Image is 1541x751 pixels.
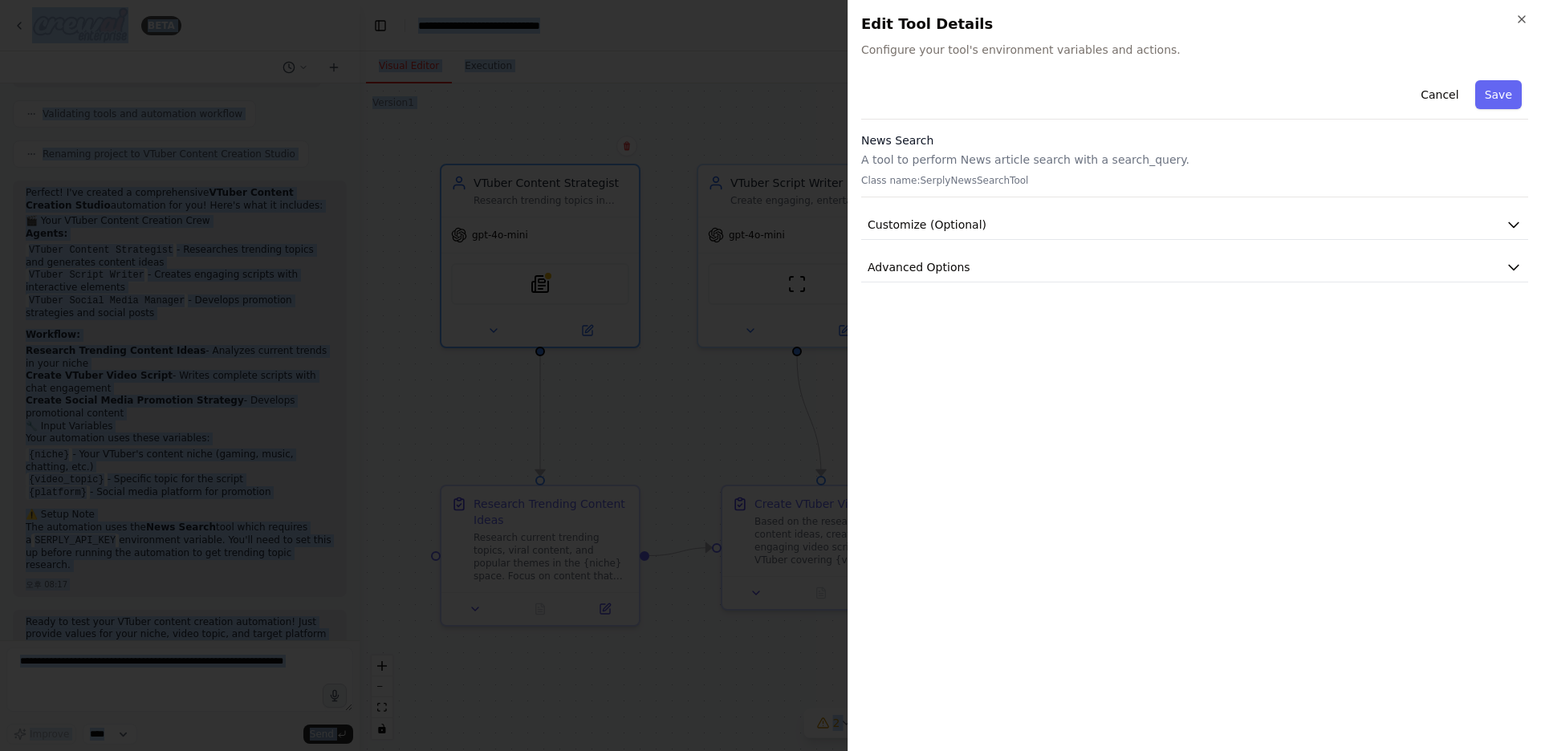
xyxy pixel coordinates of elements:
h3: News Search [861,132,1528,148]
p: A tool to perform News article search with a search_query. [861,152,1528,168]
span: Configure your tool's environment variables and actions. [861,42,1528,58]
button: Customize (Optional) [861,210,1528,240]
p: Class name: SerplyNewsSearchTool [861,174,1528,187]
h2: Edit Tool Details [861,13,1528,35]
span: Customize (Optional) [868,217,986,233]
button: Advanced Options [861,253,1528,282]
span: Advanced Options [868,259,970,275]
button: Save [1475,80,1522,109]
button: Cancel [1411,80,1468,109]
